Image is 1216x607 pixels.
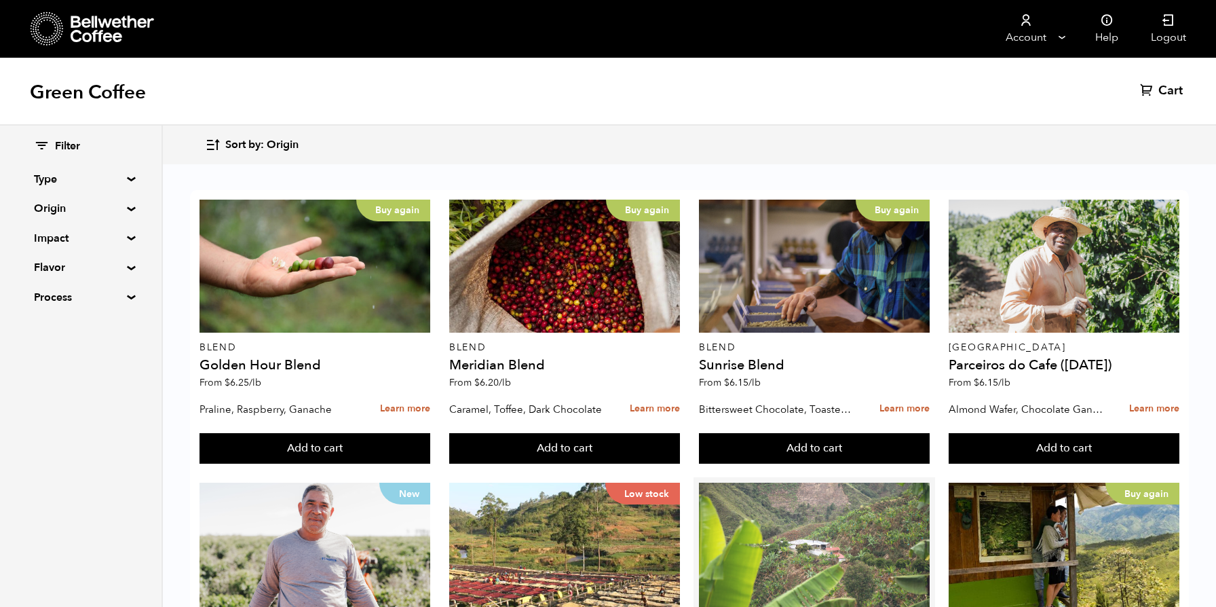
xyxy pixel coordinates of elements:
p: Blend [699,343,930,352]
p: [GEOGRAPHIC_DATA] [949,343,1179,352]
a: Buy again [449,200,680,333]
button: Add to cart [449,433,680,464]
p: Praline, Raspberry, Ganache [199,399,356,420]
span: Cart [1158,83,1183,99]
span: /lb [998,376,1010,389]
bdi: 6.25 [225,376,261,389]
bdi: 6.15 [974,376,1010,389]
summary: Process [34,289,128,306]
p: Blend [449,343,680,352]
p: Buy again [606,200,680,221]
button: Sort by: Origin [205,129,299,161]
a: Learn more [1129,394,1179,424]
span: /lb [748,376,761,389]
span: From [199,376,261,389]
span: $ [474,376,480,389]
summary: Type [34,171,128,187]
span: /lb [249,376,261,389]
summary: Impact [34,230,128,246]
span: Filter [55,139,80,154]
p: Almond Wafer, Chocolate Ganache, Bing Cherry [949,399,1105,420]
span: From [949,376,1010,389]
h4: Golden Hour Blend [199,358,430,372]
button: Add to cart [699,433,930,464]
h1: Green Coffee [30,80,146,105]
span: $ [225,376,230,389]
p: Buy again [856,200,930,221]
bdi: 6.15 [724,376,761,389]
p: Low stock [605,483,680,504]
a: Cart [1140,83,1186,99]
span: From [449,376,511,389]
h4: Meridian Blend [449,358,680,372]
a: Learn more [380,394,430,424]
button: Add to cart [199,433,430,464]
p: New [379,483,430,504]
p: Buy again [356,200,430,221]
button: Add to cart [949,433,1179,464]
a: Learn more [879,394,930,424]
span: From [699,376,761,389]
a: Buy again [699,200,930,333]
a: Buy again [199,200,430,333]
span: $ [724,376,729,389]
span: $ [974,376,979,389]
summary: Origin [34,200,128,217]
summary: Flavor [34,259,128,276]
p: Blend [199,343,430,352]
p: Buy again [1105,483,1179,504]
bdi: 6.20 [474,376,511,389]
h4: Parceiros do Cafe ([DATE]) [949,358,1179,372]
p: Caramel, Toffee, Dark Chocolate [449,399,606,420]
h4: Sunrise Blend [699,358,930,372]
a: Learn more [630,394,680,424]
p: Bittersweet Chocolate, Toasted Marshmallow, Candied Orange, Praline [699,399,856,420]
span: Sort by: Origin [225,138,299,153]
span: /lb [499,376,511,389]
